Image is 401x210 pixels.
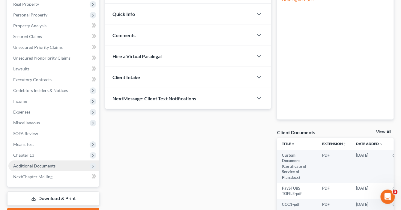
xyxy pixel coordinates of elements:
div: Client Documents [277,129,316,135]
td: CCC1-pdf [277,199,317,210]
a: SOFA Review [8,128,99,139]
td: PDF [317,150,351,183]
span: Client Intake [112,74,140,80]
a: Titleunfold_more [282,141,295,146]
iframe: Intercom live chat [381,190,395,204]
span: Chapter 13 [13,152,34,158]
span: Means Test [13,142,34,147]
span: SOFA Review [13,131,38,136]
span: Real Property [13,1,39,7]
td: PDF [317,199,351,210]
span: Additional Documents [13,163,55,168]
td: Custom Document (Certificate of Service of Plan.docx) [277,150,317,183]
span: Unsecured Nonpriority Claims [13,55,70,61]
i: unfold_more [291,142,295,146]
a: Download & Print [7,192,99,206]
td: PaySTUBS TOFILE-pdf [277,183,317,199]
a: Executory Contracts [8,74,99,85]
a: Date Added expand_more [356,141,383,146]
span: Unsecured Priority Claims [13,45,63,50]
a: Extensionunfold_more [322,141,346,146]
span: Quick Info [112,11,135,17]
span: Codebtors Insiders & Notices [13,88,68,93]
a: Unsecured Nonpriority Claims [8,53,99,64]
span: Miscellaneous [13,120,40,125]
span: Property Analysis [13,23,46,28]
a: Secured Claims [8,31,99,42]
span: Executory Contracts [13,77,52,82]
span: Hire a Virtual Paralegal [112,53,162,59]
a: Unsecured Priority Claims [8,42,99,53]
td: [DATE] [351,150,388,183]
span: Comments [112,32,136,38]
td: PDF [317,183,351,199]
a: Property Analysis [8,20,99,31]
a: Lawsuits [8,64,99,74]
i: unfold_more [343,142,346,146]
a: NextChapter Mailing [8,171,99,182]
td: [DATE] [351,183,388,199]
span: 3 [393,190,398,194]
span: Expenses [13,109,30,114]
span: Personal Property [13,12,47,17]
span: Lawsuits [13,66,29,71]
a: View All [376,130,391,134]
span: NextMessage: Client Text Notifications [112,96,196,101]
span: NextChapter Mailing [13,174,52,179]
i: expand_more [379,142,383,146]
td: [DATE] [351,199,388,210]
span: Secured Claims [13,34,42,39]
span: Income [13,99,27,104]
